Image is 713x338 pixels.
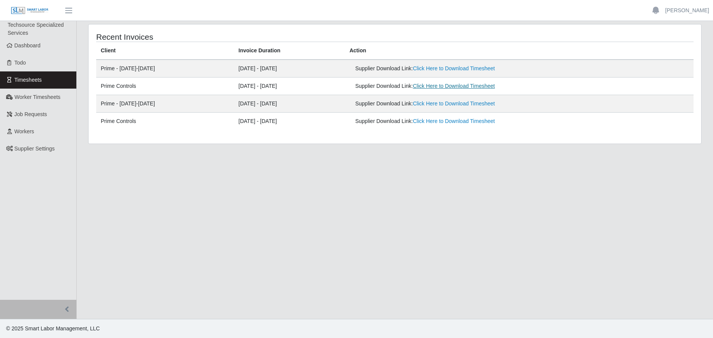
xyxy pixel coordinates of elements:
td: Prime - [DATE]-[DATE] [96,60,234,78]
span: Worker Timesheets [15,94,60,100]
span: Techsource Specialized Services [8,22,64,36]
td: Prime Controls [96,113,234,130]
div: Supplier Download Link: [355,117,570,125]
div: Supplier Download Link: [355,100,570,108]
span: Workers [15,128,34,134]
th: Action [345,42,694,60]
td: [DATE] - [DATE] [234,95,345,113]
td: [DATE] - [DATE] [234,60,345,78]
th: Invoice Duration [234,42,345,60]
td: [DATE] - [DATE] [234,78,345,95]
td: Prime - [DATE]-[DATE] [96,95,234,113]
a: Click Here to Download Timesheet [413,65,495,71]
a: [PERSON_NAME] [665,6,709,15]
a: Click Here to Download Timesheet [413,118,495,124]
span: Dashboard [15,42,41,49]
span: Todo [15,60,26,66]
td: Prime Controls [96,78,234,95]
a: Click Here to Download Timesheet [413,83,495,89]
div: Supplier Download Link: [355,65,570,73]
td: [DATE] - [DATE] [234,113,345,130]
span: Job Requests [15,111,47,117]
th: Client [96,42,234,60]
span: Timesheets [15,77,42,83]
img: SLM Logo [11,6,49,15]
h4: Recent Invoices [96,32,339,42]
span: © 2025 Smart Labor Management, LLC [6,325,100,332]
a: Click Here to Download Timesheet [413,100,495,107]
div: Supplier Download Link: [355,82,570,90]
span: Supplier Settings [15,146,55,152]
